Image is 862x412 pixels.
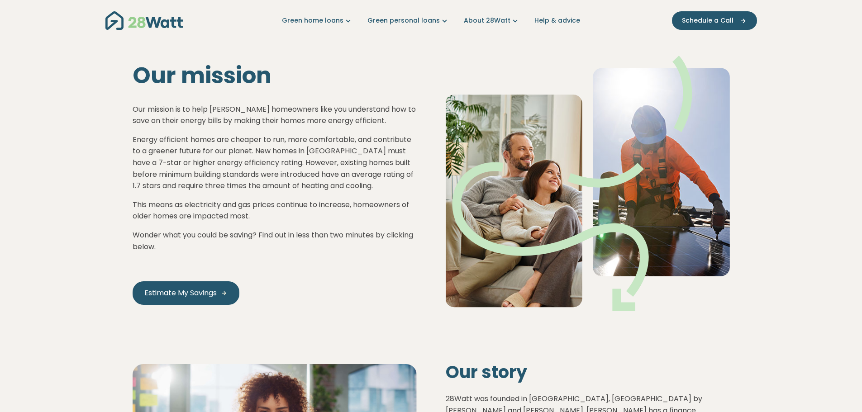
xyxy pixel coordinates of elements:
p: Energy efficient homes are cheaper to run, more comfortable, and contribute to a greener future f... [133,134,417,192]
img: 28Watt [105,11,183,30]
a: Estimate My Savings [133,281,239,305]
p: Wonder what you could be saving? Find out in less than two minutes by clicking below. [133,229,417,252]
p: Our mission is to help [PERSON_NAME] homeowners like you understand how to save on their energy b... [133,104,417,127]
a: Green home loans [282,16,353,25]
button: Schedule a Call [672,11,757,30]
h1: Our mission [133,62,417,89]
a: About 28Watt [464,16,520,25]
a: Green personal loans [367,16,449,25]
span: Estimate My Savings [144,288,217,298]
h2: Our story [446,362,730,383]
p: This means as electricity and gas prices continue to increase, homeowners of older homes are impa... [133,199,417,222]
span: Schedule a Call [682,16,733,25]
a: Help & advice [534,16,580,25]
nav: Main navigation [105,9,757,32]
